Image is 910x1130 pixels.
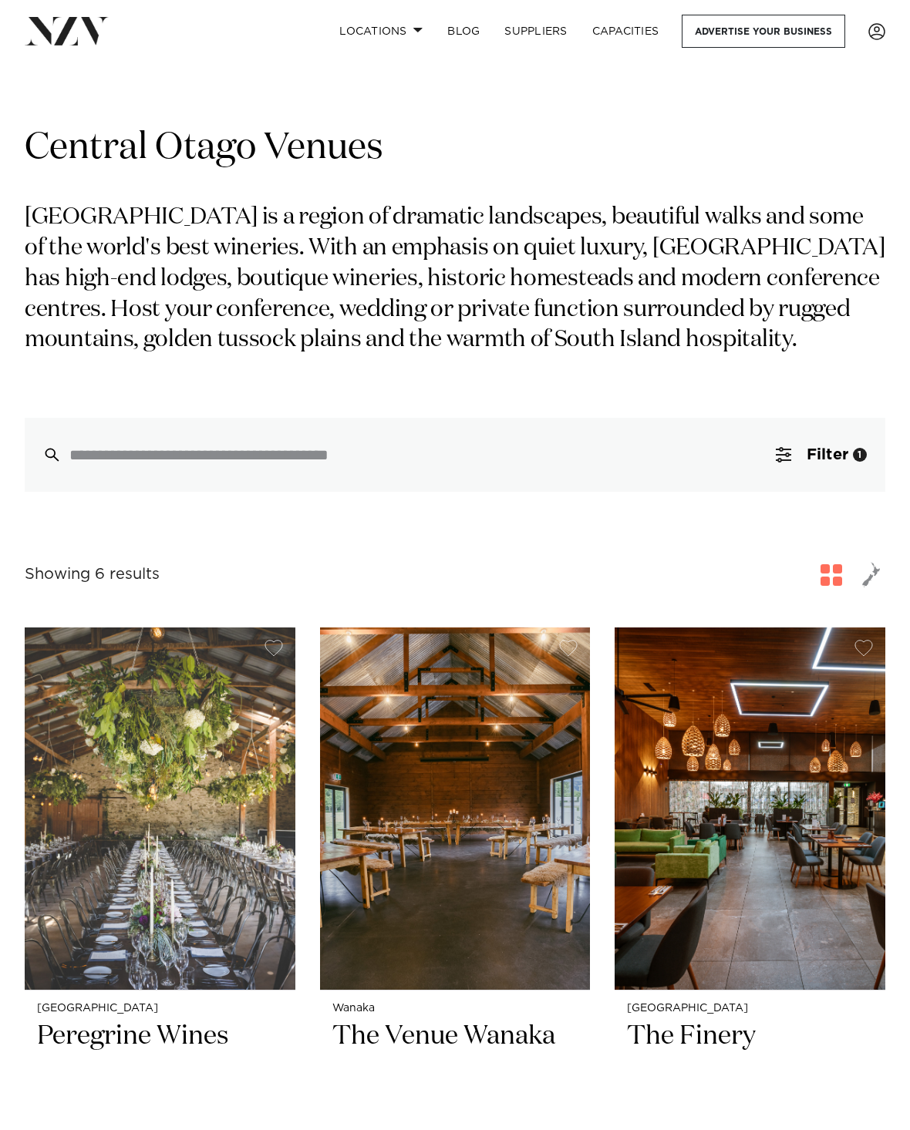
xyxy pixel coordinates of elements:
[492,15,579,48] a: SUPPLIERS
[25,203,885,355] p: [GEOGRAPHIC_DATA] is a region of dramatic landscapes, beautiful walks and some of the world's bes...
[615,627,885,990] img: Restaurant in Central Otago
[435,15,492,48] a: BLOG
[327,15,435,48] a: Locations
[627,1020,873,1123] h2: The Finery
[757,418,885,492] button: Filter1
[37,1020,283,1123] h2: Peregrine Wines
[25,17,109,45] img: nzv-logo.png
[332,1003,578,1014] small: Wanaka
[37,1003,283,1014] small: [GEOGRAPHIC_DATA]
[807,447,848,462] span: Filter
[25,124,885,172] h1: Central Otago Venues
[25,563,160,587] div: Showing 6 results
[627,1003,873,1014] small: [GEOGRAPHIC_DATA]
[332,1020,578,1123] h2: The Venue Wanaka
[853,448,867,462] div: 1
[682,15,845,48] a: Advertise your business
[580,15,672,48] a: Capacities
